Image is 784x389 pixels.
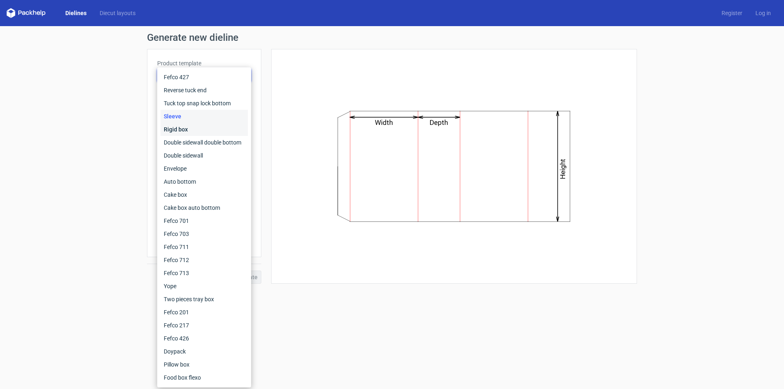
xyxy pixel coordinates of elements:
div: Rigid box [160,123,248,136]
div: Fefco 427 [160,71,248,84]
div: Two pieces tray box [160,293,248,306]
a: Diecut layouts [93,9,142,17]
div: Reverse tuck end [160,84,248,97]
div: Fefco 712 [160,253,248,267]
div: Pillow box [160,358,248,371]
div: Doypack [160,345,248,358]
div: Sleeve [160,110,248,123]
div: Yope [160,280,248,293]
div: Fefco 711 [160,240,248,253]
div: Double sidewall [160,149,248,162]
div: Fefco 701 [160,214,248,227]
label: Product template [157,59,251,67]
div: Fefco 713 [160,267,248,280]
div: Fefco 201 [160,306,248,319]
text: Height [559,159,567,179]
h1: Generate new dieline [147,33,637,42]
div: Food box flexo [160,371,248,384]
text: Width [375,118,393,127]
div: Double sidewall double bottom [160,136,248,149]
a: Register [715,9,749,17]
text: Depth [430,118,448,127]
a: Dielines [59,9,93,17]
div: Fefco 217 [160,319,248,332]
a: Log in [749,9,777,17]
div: Cake box auto bottom [160,201,248,214]
div: Tuck top snap lock bottom [160,97,248,110]
div: Auto bottom [160,175,248,188]
div: Fefco 703 [160,227,248,240]
div: Fefco 426 [160,332,248,345]
div: Cake box [160,188,248,201]
div: Envelope [160,162,248,175]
